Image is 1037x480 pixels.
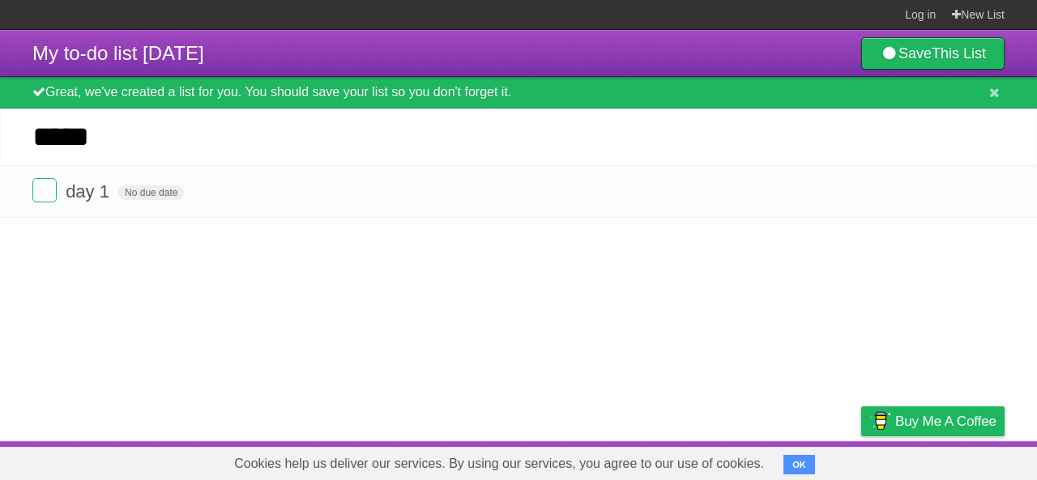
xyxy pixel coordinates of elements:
[32,42,204,64] span: My to-do list [DATE]
[699,445,765,476] a: Developers
[32,178,57,202] label: Done
[903,445,1005,476] a: Suggest a feature
[118,185,184,200] span: No due date
[840,445,882,476] a: Privacy
[932,45,986,62] b: This List
[66,181,113,202] span: day 1
[869,407,891,435] img: Buy me a coffee
[218,448,780,480] span: Cookies help us deliver our services. By using our services, you agree to our use of cookies.
[895,407,996,435] span: Buy me a coffee
[785,445,821,476] a: Terms
[783,455,815,474] button: OK
[646,445,680,476] a: About
[861,406,1005,436] a: Buy me a coffee
[861,37,1005,70] a: SaveThis List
